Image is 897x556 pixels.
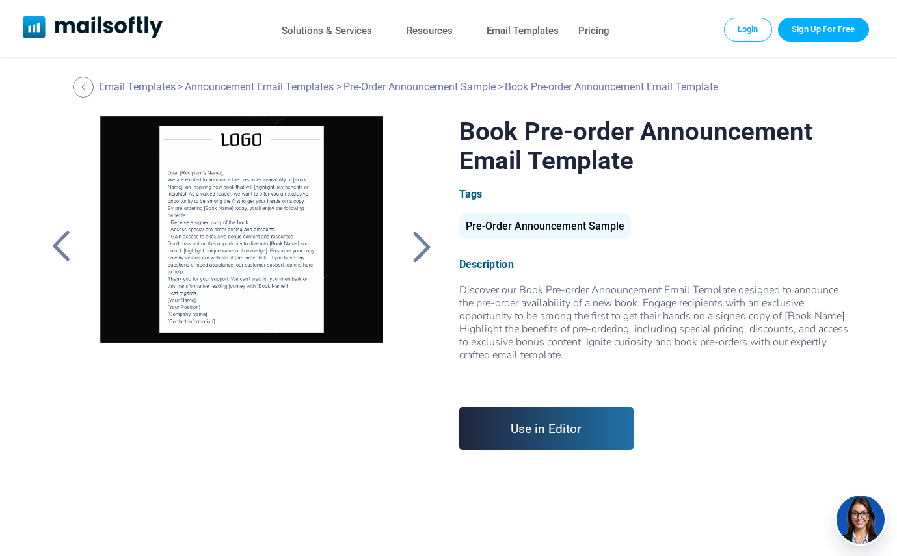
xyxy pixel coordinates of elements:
[459,225,631,231] a: Pre-Order Announcement Sample
[578,21,609,40] a: Pricing
[487,21,559,40] a: Email Templates
[459,116,853,175] h1: Book Pre-order Announcement Email Template
[45,230,77,263] a: Back
[778,18,868,41] a: Trial
[84,116,399,442] a: Book Pre-order Announcement Email Template
[459,188,853,200] div: Tags
[459,407,634,450] a: Use in Editor
[724,18,772,41] a: Login
[282,21,372,40] a: Solutions & Services
[459,258,853,271] div: Description
[459,283,848,362] span: Discover our Book Pre-order Announcement Email Template designed to announce the pre-order availa...
[23,16,163,41] a: Mailsoftly
[99,81,176,93] a: Email Templates
[343,81,496,93] a: Pre-Order Announcement Sample
[459,213,631,239] div: Pre-Order Announcement Sample
[185,81,334,93] a: Announcement Email Templates
[73,77,97,98] a: Back
[405,230,438,263] a: Back
[407,21,453,40] a: Resources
